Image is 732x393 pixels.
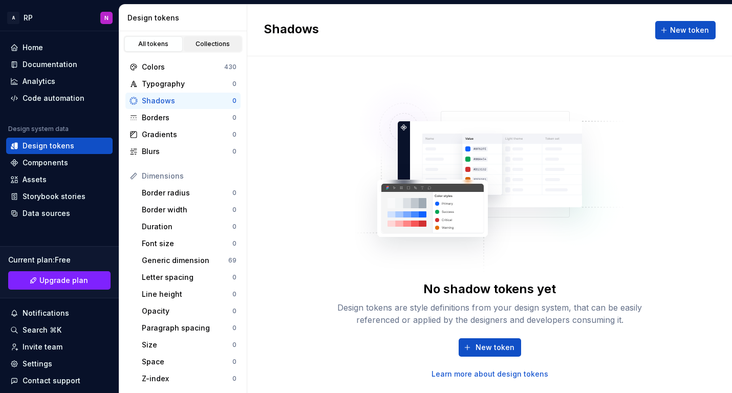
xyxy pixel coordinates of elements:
div: RP [24,13,33,23]
div: Design tokens [127,13,243,23]
a: Components [6,155,113,171]
a: Space0 [138,354,241,370]
div: Search ⌘K [23,325,61,335]
div: N [104,14,109,22]
div: Invite team [23,342,62,352]
a: Line height0 [138,286,241,302]
div: Design system data [8,125,69,133]
div: Notifications [23,308,69,318]
a: Storybook stories [6,188,113,205]
button: Notifications [6,305,113,321]
div: No shadow tokens yet [423,281,556,297]
button: Search ⌘K [6,322,113,338]
div: Gradients [142,129,232,140]
div: Analytics [23,76,55,86]
a: Data sources [6,205,113,222]
div: Space [142,357,232,367]
span: New token [670,25,709,35]
div: 0 [232,80,236,88]
div: Z-index [142,374,232,384]
a: Gradients0 [125,126,241,143]
a: Typography0 [125,76,241,92]
a: Invite team [6,339,113,355]
a: Paragraph spacing0 [138,320,241,336]
div: Design tokens [23,141,74,151]
a: Size0 [138,337,241,353]
div: Data sources [23,208,70,219]
a: Border radius0 [138,185,241,201]
span: New token [476,342,514,353]
a: Design tokens [6,138,113,154]
div: Letter spacing [142,272,232,282]
div: Borders [142,113,232,123]
a: Borders0 [125,110,241,126]
div: Blurs [142,146,232,157]
span: Upgrade plan [39,275,88,286]
a: Font size0 [138,235,241,252]
div: Assets [23,174,47,185]
div: 0 [232,375,236,383]
div: Settings [23,359,52,369]
div: 0 [232,290,236,298]
a: Generic dimension69 [138,252,241,269]
button: New token [459,338,521,357]
div: Storybook stories [23,191,85,202]
div: Dimensions [142,171,236,181]
button: Upgrade plan [8,271,111,290]
div: 0 [232,358,236,366]
div: 0 [232,97,236,105]
div: Border radius [142,188,232,198]
div: 0 [232,273,236,281]
div: 0 [232,114,236,122]
div: 0 [232,147,236,156]
a: Code automation [6,90,113,106]
div: Border width [142,205,232,215]
div: Typography [142,79,232,89]
div: Home [23,42,43,53]
div: Colors [142,62,224,72]
div: Font size [142,238,232,249]
div: 0 [232,239,236,248]
div: Contact support [23,376,80,386]
a: Analytics [6,73,113,90]
div: All tokens [128,40,179,48]
div: 0 [232,307,236,315]
h2: Shadows [264,21,319,39]
a: Border width0 [138,202,241,218]
a: Z-index0 [138,370,241,387]
div: Documentation [23,59,77,70]
div: Paragraph spacing [142,323,232,333]
div: 0 [232,223,236,231]
a: Letter spacing0 [138,269,241,286]
div: Current plan : Free [8,255,111,265]
button: Contact support [6,373,113,389]
div: A [7,12,19,24]
div: Design tokens are style definitions from your design system, that can be easily referenced or app... [326,301,654,326]
div: 0 [232,324,236,332]
div: Generic dimension [142,255,228,266]
div: Opacity [142,306,232,316]
div: 0 [232,189,236,197]
div: 69 [228,256,236,265]
a: Blurs0 [125,143,241,160]
div: 430 [224,63,236,71]
a: Duration0 [138,219,241,235]
div: Shadows [142,96,232,106]
div: Collections [187,40,239,48]
a: Settings [6,356,113,372]
div: Code automation [23,93,84,103]
a: Home [6,39,113,56]
a: Assets [6,171,113,188]
div: Line height [142,289,232,299]
div: 0 [232,206,236,214]
div: 0 [232,341,236,349]
button: ARPN [2,7,117,29]
div: Size [142,340,232,350]
a: Documentation [6,56,113,73]
a: Shadows0 [125,93,241,109]
div: 0 [232,130,236,139]
a: Opacity0 [138,303,241,319]
button: New token [655,21,716,39]
a: Learn more about design tokens [432,369,548,379]
div: Duration [142,222,232,232]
